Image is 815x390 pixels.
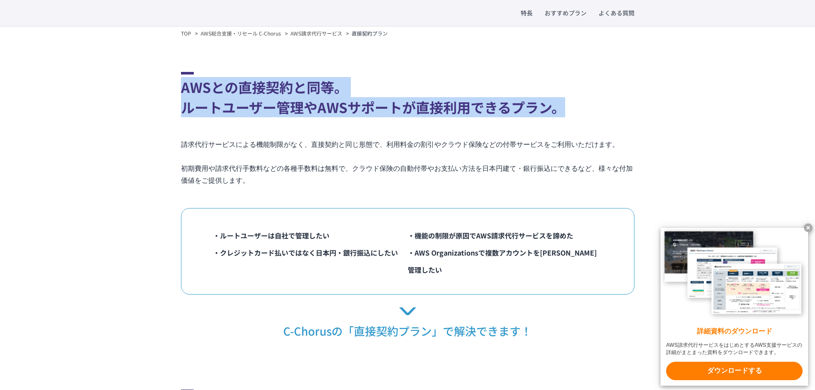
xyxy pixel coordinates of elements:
h2: AWSとの直接契約と同等。 ルートユーザー管理やAWSサポートが直接利用できるプラン。 [181,72,634,117]
em: 直接契約プラン [352,30,388,37]
x-t: 詳細資料のダウンロード [666,327,803,336]
a: おすすめプラン [545,9,587,18]
p: 請求代行サービスによる機能制限がなく、直接契約と同じ形態で、利用料金の割引やクラウド保険などの付帯サービスをご利用いただけます。 [181,139,634,151]
p: 初期費用や請求代行手数料などの各種手数料は無料で、クラウド保険の自動付帯やお支払い方法を日本円建て・銀行振込にできるなど、様々な付加価値をご提供します。 [181,163,634,187]
x-t: ダウンロードする [666,362,803,380]
a: AWS総合支援・リセール C-Chorus [201,30,281,37]
li: ・機能の制限が原因で AWS請求代行サービスを諦めた [408,227,602,244]
li: ・ルートユーザーは自社で管理したい [213,227,408,244]
p: C-Chorusの「直接契約プラン」で解決できます！ [181,307,634,338]
a: 特長 [521,9,533,18]
a: TOP [181,30,191,37]
li: ・AWS Organizationsで 複数アカウントを[PERSON_NAME]管理したい [408,244,602,278]
x-t: AWS請求代行サービスをはじめとするAWS支援サービスの詳細がまとまった資料をダウンロードできます。 [666,342,803,356]
a: よくある質問 [599,9,634,18]
li: ・クレジットカード払いではなく 日本円・銀行振込にしたい [213,244,408,278]
a: 詳細資料のダウンロード AWS請求代行サービスをはじめとするAWS支援サービスの詳細がまとまった資料をダウンロードできます。 ダウンロードする [661,228,808,386]
a: AWS請求代行サービス [290,30,342,37]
